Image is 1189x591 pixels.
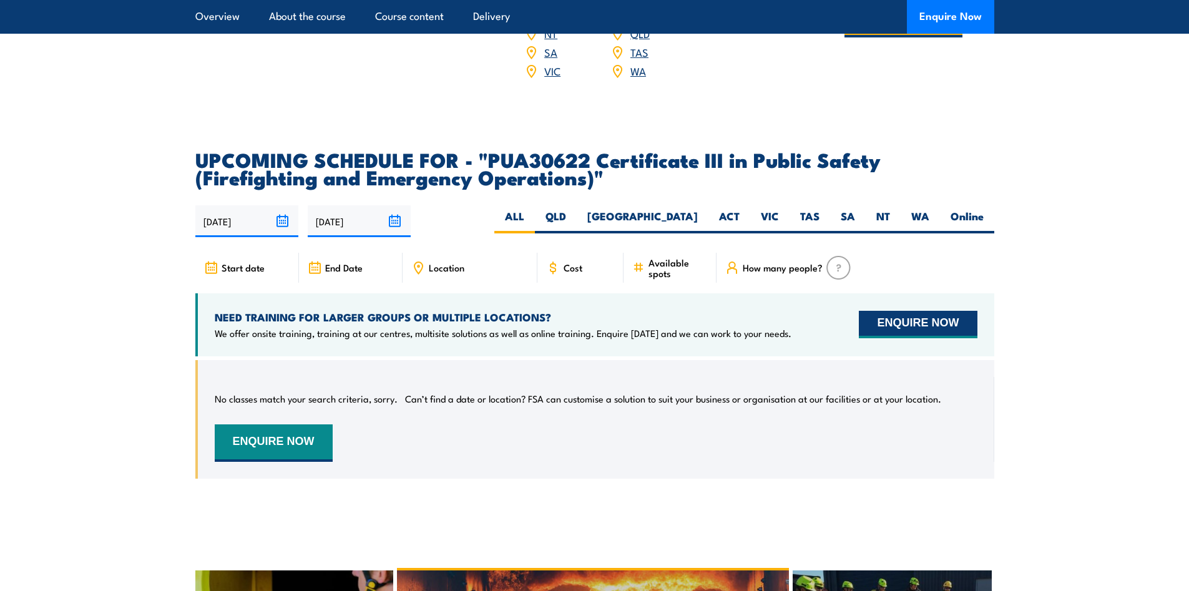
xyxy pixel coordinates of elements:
span: Start date [222,262,265,273]
p: Can’t find a date or location? FSA can customise a solution to suit your business or organisation... [405,393,941,405]
a: SA [544,44,557,59]
a: QLD [630,26,650,41]
a: VIC [544,63,560,78]
span: Available spots [648,257,708,278]
a: WA [630,63,646,78]
a: TAS [630,44,648,59]
input: From date [195,205,298,237]
button: ENQUIRE NOW [859,311,977,338]
a: NT [544,26,557,41]
label: SA [830,209,866,233]
span: Location [429,262,464,273]
button: ENQUIRE NOW [215,424,333,462]
p: No classes match your search criteria, sorry. [215,393,398,405]
label: [GEOGRAPHIC_DATA] [577,209,708,233]
label: TAS [790,209,830,233]
span: End Date [325,262,363,273]
p: We offer onsite training, training at our centres, multisite solutions as well as online training... [215,327,791,339]
span: Cost [564,262,582,273]
label: WA [901,209,940,233]
input: To date [308,205,411,237]
label: Online [940,209,994,233]
label: QLD [535,209,577,233]
label: ACT [708,209,750,233]
h2: UPCOMING SCHEDULE FOR - "PUA30622 Certificate III in Public Safety (Firefighting and Emergency Op... [195,150,994,185]
label: NT [866,209,901,233]
h4: NEED TRAINING FOR LARGER GROUPS OR MULTIPLE LOCATIONS? [215,310,791,324]
label: VIC [750,209,790,233]
span: How many people? [743,262,823,273]
label: ALL [494,209,535,233]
